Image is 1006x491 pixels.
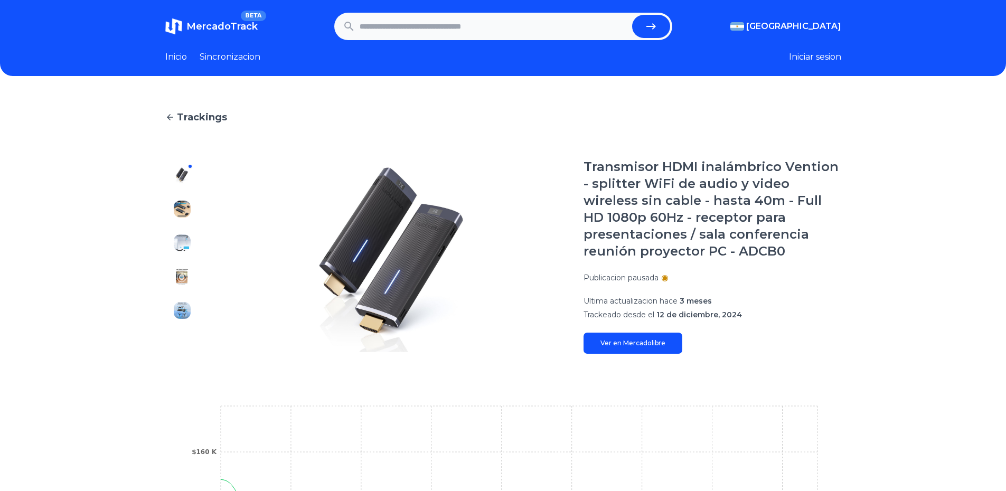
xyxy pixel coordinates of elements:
span: BETA [241,11,266,21]
span: 3 meses [680,296,712,306]
h1: Transmisor HDMI inalámbrico Vention - splitter WiFi de audio y video wireless sin cable - hasta 4... [584,158,841,260]
tspan: $160 K [192,448,217,456]
span: Ultima actualizacion hace [584,296,678,306]
p: Publicacion pausada [584,272,659,283]
img: MercadoTrack [165,18,182,35]
button: Iniciar sesion [789,51,841,63]
span: [GEOGRAPHIC_DATA] [746,20,841,33]
img: Argentina [730,22,744,31]
img: Transmisor HDMI inalámbrico Vention - splitter WiFi de audio y video wireless sin cable - hasta 4... [174,268,191,285]
a: Inicio [165,51,187,63]
button: [GEOGRAPHIC_DATA] [730,20,841,33]
img: Transmisor HDMI inalámbrico Vention - splitter WiFi de audio y video wireless sin cable - hasta 4... [174,234,191,251]
img: Transmisor HDMI inalámbrico Vention - splitter WiFi de audio y video wireless sin cable - hasta 4... [220,158,562,361]
span: Trackeado desde el [584,310,654,319]
img: Transmisor HDMI inalámbrico Vention - splitter WiFi de audio y video wireless sin cable - hasta 4... [174,336,191,353]
span: MercadoTrack [186,21,258,32]
a: MercadoTrackBETA [165,18,258,35]
span: 12 de diciembre, 2024 [656,310,742,319]
a: Sincronizacion [200,51,260,63]
img: Transmisor HDMI inalámbrico Vention - splitter WiFi de audio y video wireless sin cable - hasta 4... [174,167,191,184]
img: Transmisor HDMI inalámbrico Vention - splitter WiFi de audio y video wireless sin cable - hasta 4... [174,302,191,319]
img: Transmisor HDMI inalámbrico Vention - splitter WiFi de audio y video wireless sin cable - hasta 4... [174,201,191,218]
a: Trackings [165,110,841,125]
a: Ver en Mercadolibre [584,333,682,354]
span: Trackings [177,110,227,125]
